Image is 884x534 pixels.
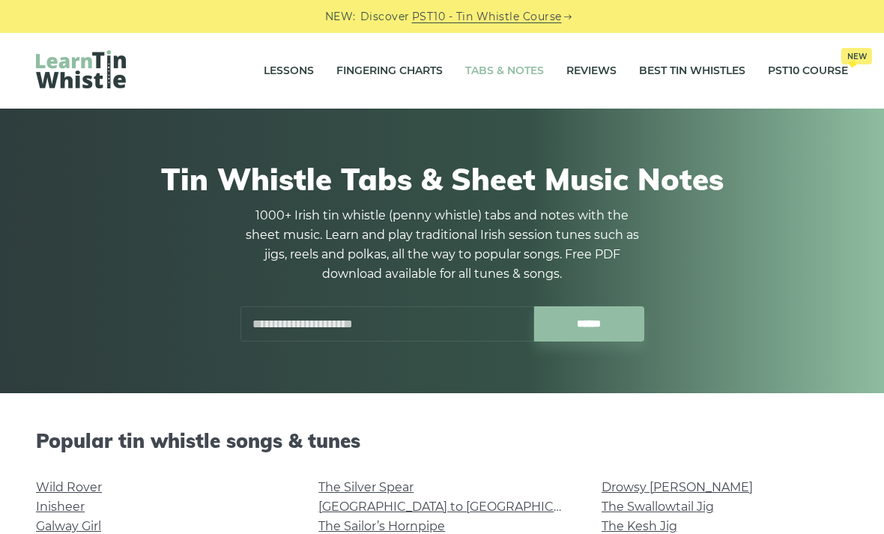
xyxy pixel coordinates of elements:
[318,519,445,533] a: The Sailor’s Hornpipe
[264,52,314,90] a: Lessons
[318,480,414,494] a: The Silver Spear
[36,500,85,514] a: Inisheer
[318,500,595,514] a: [GEOGRAPHIC_DATA] to [GEOGRAPHIC_DATA]
[36,480,102,494] a: Wild Rover
[566,52,617,90] a: Reviews
[43,161,841,197] h1: Tin Whistle Tabs & Sheet Music Notes
[841,48,872,64] span: New
[36,429,848,452] h2: Popular tin whistle songs & tunes
[36,519,101,533] a: Galway Girl
[602,480,753,494] a: Drowsy [PERSON_NAME]
[36,50,126,88] img: LearnTinWhistle.com
[602,500,714,514] a: The Swallowtail Jig
[240,206,644,284] p: 1000+ Irish tin whistle (penny whistle) tabs and notes with the sheet music. Learn and play tradi...
[602,519,677,533] a: The Kesh Jig
[336,52,443,90] a: Fingering Charts
[639,52,745,90] a: Best Tin Whistles
[768,52,848,90] a: PST10 CourseNew
[465,52,544,90] a: Tabs & Notes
